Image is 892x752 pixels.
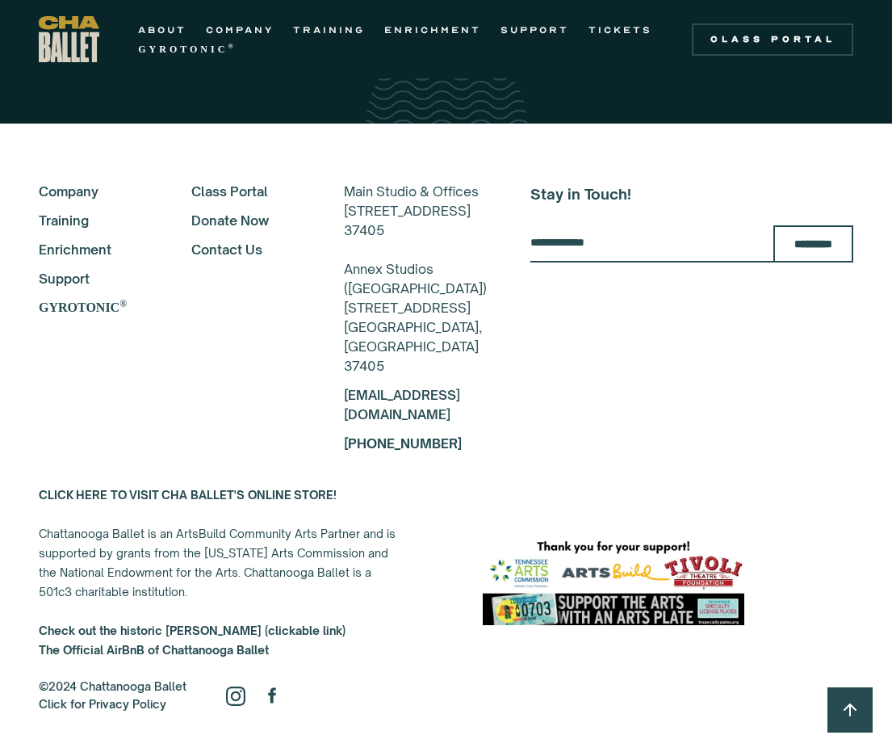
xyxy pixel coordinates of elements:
[191,240,300,259] a: Contact Us
[39,697,166,711] a: Click for Privacy Policy
[344,435,462,452] a: [PHONE_NUMBER]
[701,33,844,46] div: Class Portal
[228,42,237,50] sup: ®
[138,20,186,40] a: ABOUT
[530,225,853,263] form: Email Form
[206,20,274,40] a: COMPANY
[191,182,300,201] a: Class Portal
[138,44,228,55] strong: GYROTONIC
[692,23,853,56] a: Class Portal
[39,298,148,317] a: GYROTONIC®
[39,240,148,259] a: Enrichment
[293,20,365,40] a: TRAINING
[39,643,269,657] strong: The Official AirBnB of Chattanooga Ballet
[138,40,237,59] a: GYROTONIC®
[500,20,569,40] a: SUPPORT
[530,182,853,206] h5: Stay in Touch!
[588,20,652,40] a: TICKETS
[39,182,148,201] a: Company
[344,182,487,376] div: Main Studio & Offices [STREET_ADDRESS] 37405 Annex Studios ([GEOGRAPHIC_DATA]) [STREET_ADDRESS] [...
[119,298,127,309] sup: ®
[39,300,119,314] strong: GYROTONIC
[39,624,345,637] a: Check out the historic [PERSON_NAME] (clickable link)
[39,678,186,713] div: ©2024 Chattanooga Ballet
[39,488,337,502] a: CLICK HERE TO VISIT CHA BALLET'S ONLINE STORE!
[39,485,402,660] div: Chattanooga Ballet is an ArtsBuild Community Arts Partner and is supported by grants from the [US...
[39,211,148,230] a: Training
[384,20,481,40] a: ENRICHMENT
[39,269,148,288] a: Support
[191,211,300,230] a: Donate Now
[39,16,99,62] a: home
[344,387,460,422] a: [EMAIL_ADDRESS][DOMAIN_NAME]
